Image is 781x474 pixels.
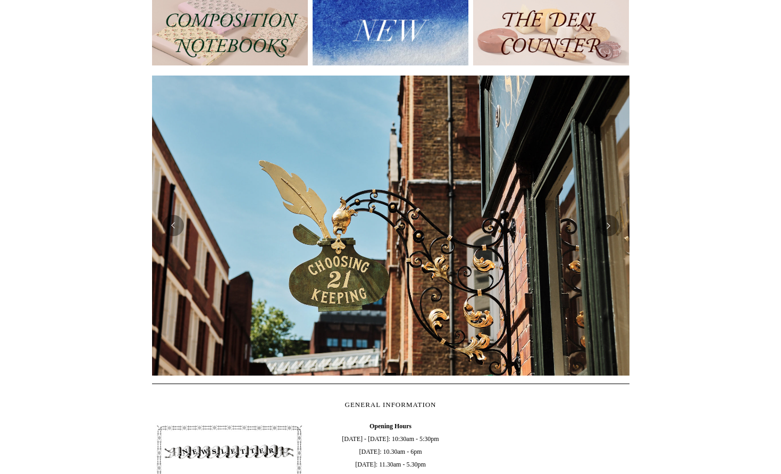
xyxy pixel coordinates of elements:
button: Page 3 [401,373,412,376]
b: Opening Hours [369,422,412,430]
img: Copyright Choosing Keeping 20190711 LS Homepage 7.jpg__PID:4c49fdcc-9d5f-40e8-9753-f5038b35abb7 [152,76,629,376]
button: Previous [163,215,184,236]
button: Page 2 [385,373,396,376]
span: GENERAL INFORMATION [345,401,436,409]
button: Next [598,215,619,236]
button: Page 1 [369,373,380,376]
